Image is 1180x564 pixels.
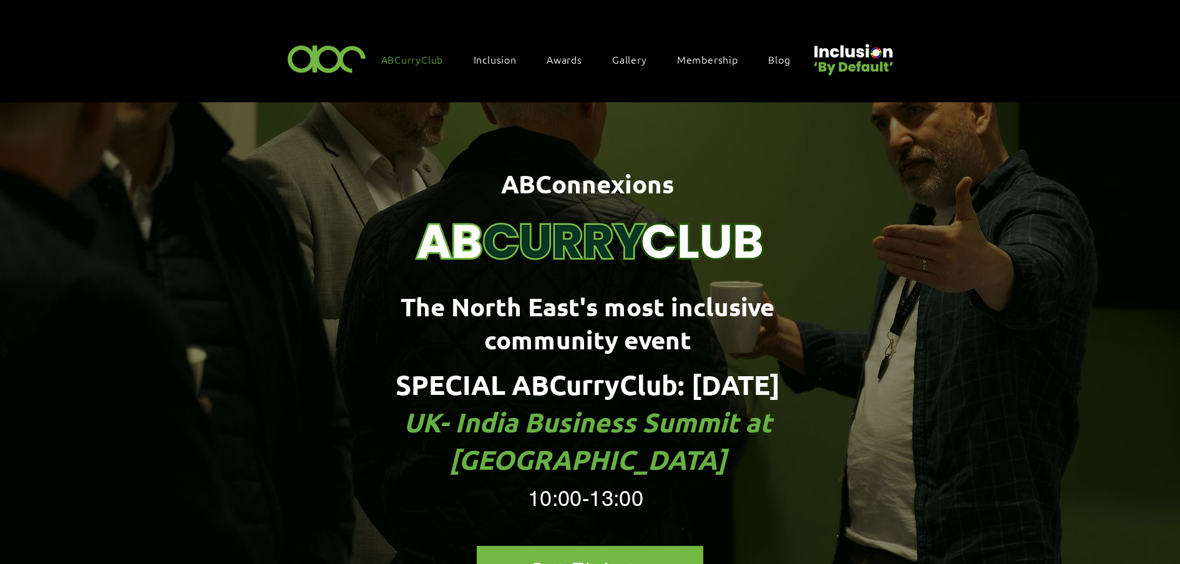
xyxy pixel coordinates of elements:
a: Blog [762,46,809,72]
span: The North East's most inclusive community event [401,290,774,356]
span: Blog [768,52,790,66]
a: Gallery [606,46,666,72]
nav: Site [375,46,809,72]
img: Curry Club Brand (4).png [403,136,778,276]
h1: : [314,366,862,479]
span: UK- India Business Summit at [GEOGRAPHIC_DATA] [404,405,772,477]
span: Awards [547,52,582,66]
span: [DATE] [691,367,780,402]
div: Inclusion [467,46,535,72]
img: ABC-Logo-Blank-Background-01-01-2.png [284,40,370,77]
div: Awards [540,46,601,72]
a: ABCurryClub [375,46,462,72]
a: Membership [671,46,757,72]
span: ABCurryClub [381,52,444,66]
span: SPECIAL ABCurryClub: [396,367,685,402]
span: Gallery [612,52,647,66]
span: 10:00-13:00 [528,486,643,511]
span: Membership [677,52,738,66]
img: Untitled design (22).png [809,34,895,77]
span: Inclusion [474,52,517,66]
